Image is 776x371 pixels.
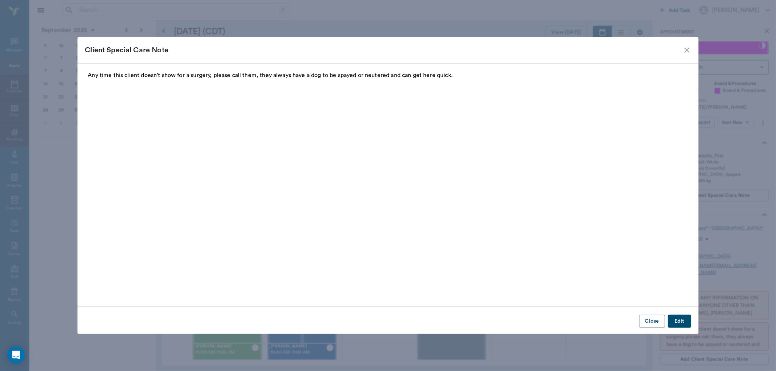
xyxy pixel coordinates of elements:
button: Close [639,315,665,328]
p: Any time this client doesn't show for a surgery, please call them, they always have a dog to be s... [88,71,688,80]
button: close [683,46,691,55]
button: Edit [668,315,691,328]
div: Open Intercom Messenger [7,346,25,364]
div: Client Special Care Note [85,44,682,56]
